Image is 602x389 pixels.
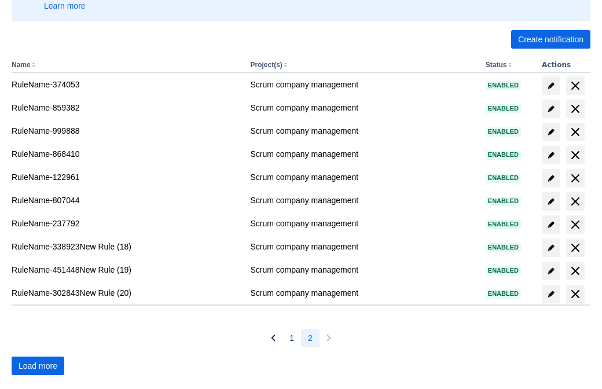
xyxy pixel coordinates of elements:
[568,287,582,301] span: delete
[568,195,582,208] span: delete
[12,195,241,206] div: RuleName-807044
[546,220,556,229] span: edit
[12,171,241,183] div: RuleName-122961
[250,148,476,160] div: Scrum company management
[250,102,476,113] div: Scrum company management
[486,221,521,227] span: Enabled
[12,357,64,375] button: Load more
[264,329,282,347] button: Previous
[12,287,241,299] div: RuleName-302843New Rule (20)
[250,61,282,69] button: Project(s)
[250,171,476,183] div: Scrum company management
[568,218,582,232] span: delete
[537,58,590,73] th: Actions
[568,171,582,185] span: delete
[250,241,476,252] div: Scrum company management
[12,79,241,90] div: RuleName-374053
[12,218,241,229] div: RuleName-237792
[546,197,556,206] span: edit
[19,357,57,375] span: Load more
[486,267,521,274] span: Enabled
[250,264,476,276] div: Scrum company management
[546,81,556,90] span: edit
[320,329,338,347] button: Next
[12,241,241,252] div: RuleName-338923New Rule (18)
[250,79,476,90] div: Scrum company management
[568,241,582,255] span: delete
[250,125,476,137] div: Scrum company management
[264,329,338,347] nav: Pagination
[282,329,301,347] button: Page 1
[546,243,556,252] span: edit
[308,329,313,347] span: 2
[486,82,521,89] span: Enabled
[568,264,582,278] span: delete
[289,329,294,347] span: 1
[486,61,507,69] button: Status
[12,102,241,113] div: RuleName-859382
[518,30,583,49] span: Create notification
[12,264,241,276] div: RuleName-451448New Rule (19)
[546,151,556,160] span: edit
[12,125,241,137] div: RuleName-999888
[12,148,241,160] div: RuleName-868410
[486,244,521,251] span: Enabled
[568,125,582,139] span: delete
[301,329,320,347] button: Page 2
[486,175,521,181] span: Enabled
[250,287,476,299] div: Scrum company management
[568,148,582,162] span: delete
[12,61,31,69] button: Name
[568,102,582,116] span: delete
[568,79,582,93] span: delete
[546,174,556,183] span: edit
[546,289,556,299] span: edit
[511,30,590,49] button: Create notification
[250,195,476,206] div: Scrum company management
[546,266,556,276] span: edit
[486,105,521,112] span: Enabled
[486,129,521,135] span: Enabled
[546,127,556,137] span: edit
[486,291,521,297] span: Enabled
[486,152,521,158] span: Enabled
[250,218,476,229] div: Scrum company management
[546,104,556,113] span: edit
[486,198,521,204] span: Enabled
